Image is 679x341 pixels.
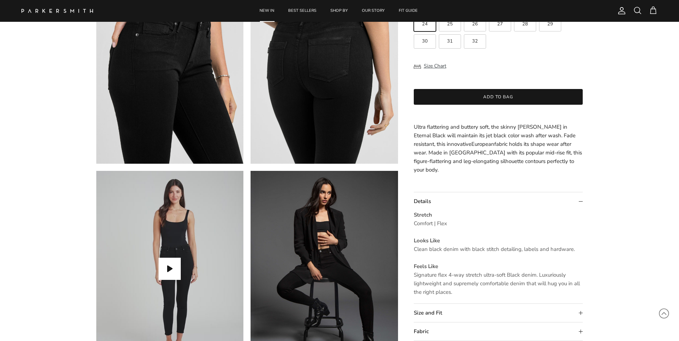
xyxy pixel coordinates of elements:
span: Ultra flattering and buttery soft, the skinny [PERSON_NAME] in Eternal Black will maintain its je... [414,124,576,148]
span: 28 [522,22,528,27]
summary: Size and Fit [414,304,583,322]
img: Parker Smith [21,9,93,13]
button: Add to bag [414,89,583,105]
span: 32 [472,39,478,44]
span: 24 [422,22,428,27]
span: 27 [497,22,503,27]
span: 29 [547,22,553,27]
strong: Looks Like [414,237,440,244]
span: 25 [447,22,453,27]
strong: Feels Like [414,263,438,270]
summary: Fabric [414,323,583,341]
span: Comfort | Flex [414,220,447,227]
span: Signature flex 4-way stretch ultra-soft Black denim. Luxuriously lightweight and supremely comfor... [414,272,580,296]
svg: Scroll to Top [659,308,669,319]
summary: Details [414,193,583,211]
button: Play video [159,258,181,280]
span: fabric holds its shape wear after wear. Made in [GEOGRAPHIC_DATA] with its popular mid-rise fit, ... [414,141,582,174]
span: 31 [447,39,453,44]
a: Account [615,6,626,15]
strong: Stretch [414,212,432,219]
button: Size Chart [414,59,446,73]
span: 26 [472,22,478,27]
span: 30 [422,39,428,44]
span: Clean black denim with black stitch detailing, labels and hardware. [414,246,575,253]
span: European [471,141,494,148]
